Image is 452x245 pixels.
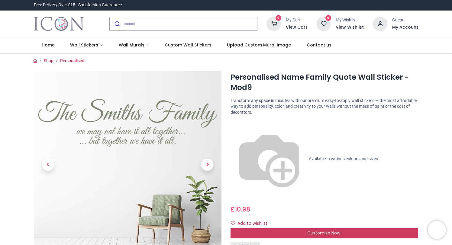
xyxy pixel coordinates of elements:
span: 10.98 [235,205,250,214]
a: 0 [316,21,331,26]
a: Shop [44,58,53,63]
h1: Personalised Name Family Quote Wall Sticker - Mod9 [231,72,418,93]
img: color-wheel.png [231,120,308,198]
button: Add to wishlistAdd to wishlist [231,218,273,229]
div: My Cart [286,17,307,23]
a: View Wishlist [336,24,364,30]
a: 0 [266,21,281,26]
img: Icon Wall Stickers [34,15,84,32]
p: Transform any space in minutes with our premium easy-to-apply wall stickers — the most affordable... [231,98,418,116]
a: Wall Stickers [62,37,111,53]
div: Free Delivery Over £15 - Satisfaction Guarantee [34,2,122,8]
sup: 0 [276,15,281,21]
span: Custom Wall Stickers [165,42,211,48]
span: Home [42,42,55,48]
span: Contact us [307,42,331,48]
span: Available in various colours and sizes. [309,156,379,161]
span: Next [201,159,213,171]
span: Upload Custom Mural Image [227,42,291,48]
a: Personalised [60,58,84,63]
span: Wall Stickers [70,42,98,48]
iframe: Brevo live chat [428,221,446,239]
a: My Account [392,24,418,30]
iframe: Customer reviews powered by Trustpilot [291,2,418,8]
span: Customise Now! [307,230,341,236]
button: Submit [110,17,124,30]
span: £ [231,205,250,214]
sup: 0 [325,15,331,21]
a: Logo of Icon Wall Stickers [34,15,84,32]
div: My Wishlist [336,17,364,23]
span: Previous [42,159,54,171]
a: View Cart [286,24,307,30]
div: Guest [392,17,418,23]
span: Wall Murals [119,42,144,48]
a: Next [193,99,221,230]
a: Previous [34,99,62,230]
a: Wall Murals [111,37,157,53]
i: Add to wishlist [231,221,235,225]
